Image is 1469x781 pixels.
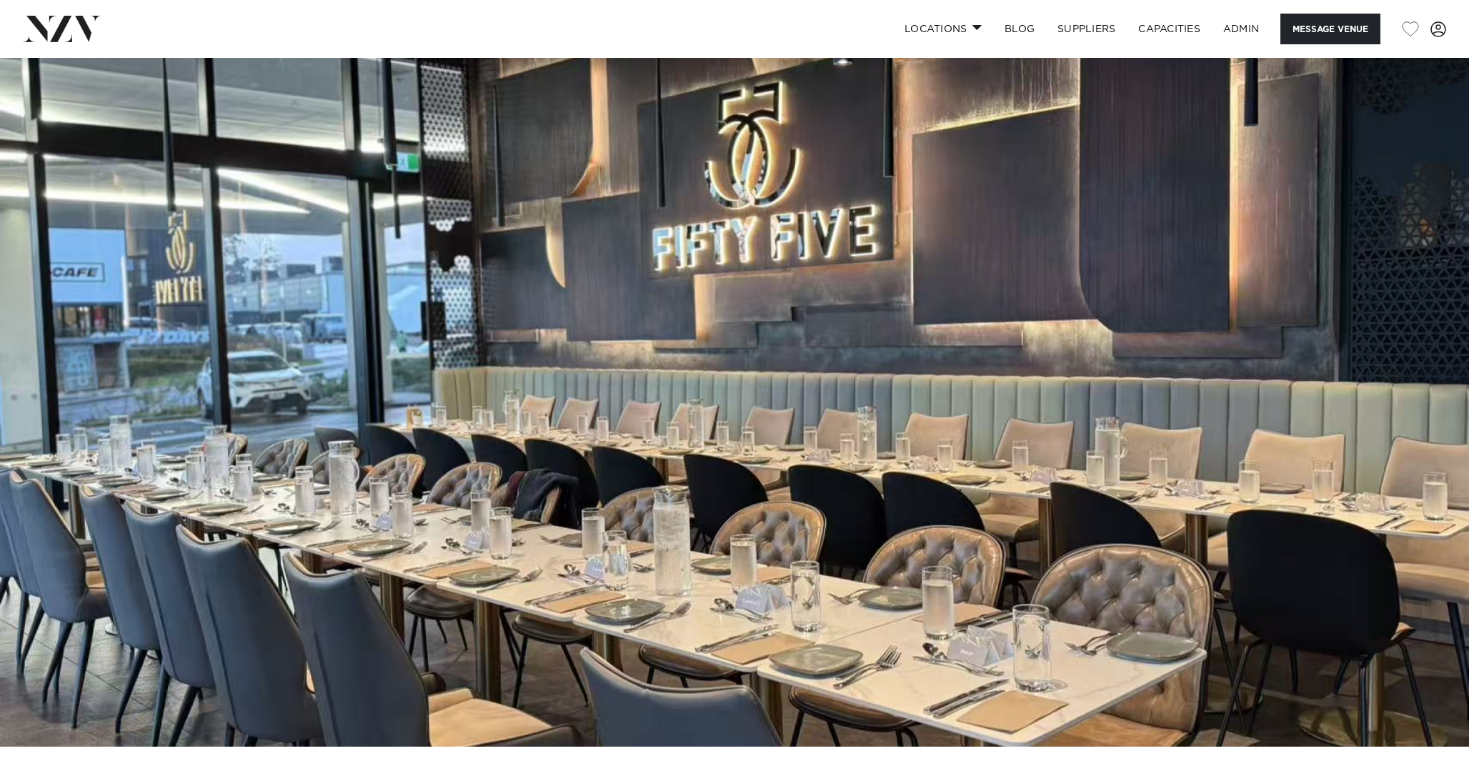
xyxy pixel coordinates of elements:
a: SUPPLIERS [1046,14,1127,44]
a: Capacities [1127,14,1212,44]
a: ADMIN [1212,14,1270,44]
button: Message Venue [1280,14,1380,44]
a: BLOG [993,14,1046,44]
a: Locations [893,14,993,44]
img: nzv-logo.png [23,16,101,41]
